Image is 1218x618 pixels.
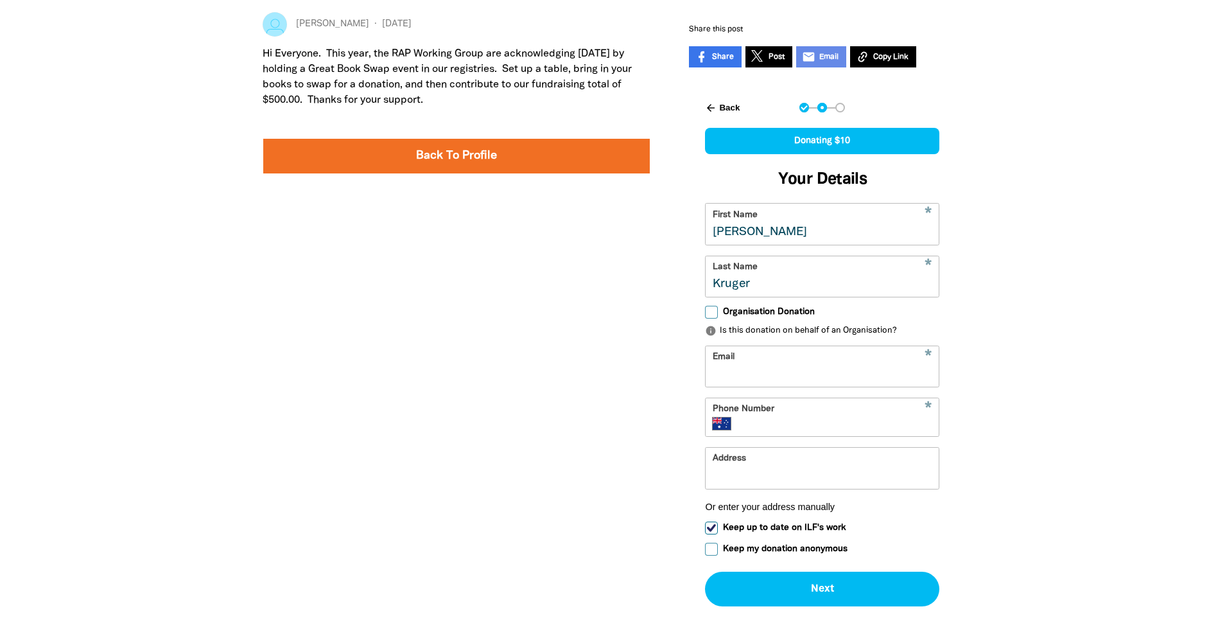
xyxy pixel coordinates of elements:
[723,306,815,318] span: Organisation Donation
[705,543,718,556] input: Keep my donation anonymous
[769,51,785,63] span: Post
[705,325,717,337] i: info
[705,167,939,193] h3: Your Details
[705,306,718,319] input: Organisation Donation
[705,572,939,606] button: Next
[705,522,718,534] input: Keep up to date on ILF's work
[850,46,916,67] button: Copy Link
[745,46,792,67] a: Post
[263,46,651,108] p: Hi Everyone. This year, the RAP Working Group are acknowledging [DATE] by holding a Great Book Sw...
[802,50,815,64] i: email
[700,97,745,119] button: Back
[689,26,743,33] span: Share this post
[835,103,845,112] button: Navigate to step 3 of 3 to enter your payment details
[819,51,839,63] span: Email
[689,46,742,67] a: Share
[817,103,827,112] button: Navigate to step 2 of 3 to enter your details
[723,543,848,555] span: Keep my donation anonymous
[799,103,809,112] button: Navigate to step 1 of 3 to enter your donation amount
[705,325,939,338] p: Is this donation on behalf of an Organisation?
[925,402,932,416] i: Required
[705,128,939,154] div: Donating $10
[723,522,846,534] span: Keep up to date on ILF's work
[369,17,412,31] span: [DATE]
[705,102,717,114] i: arrow_back
[796,46,846,67] a: emailEmail
[873,51,909,63] span: Copy Link
[705,502,939,512] button: Or enter your address manually
[712,51,734,63] span: Share
[263,139,650,173] a: Back To Profile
